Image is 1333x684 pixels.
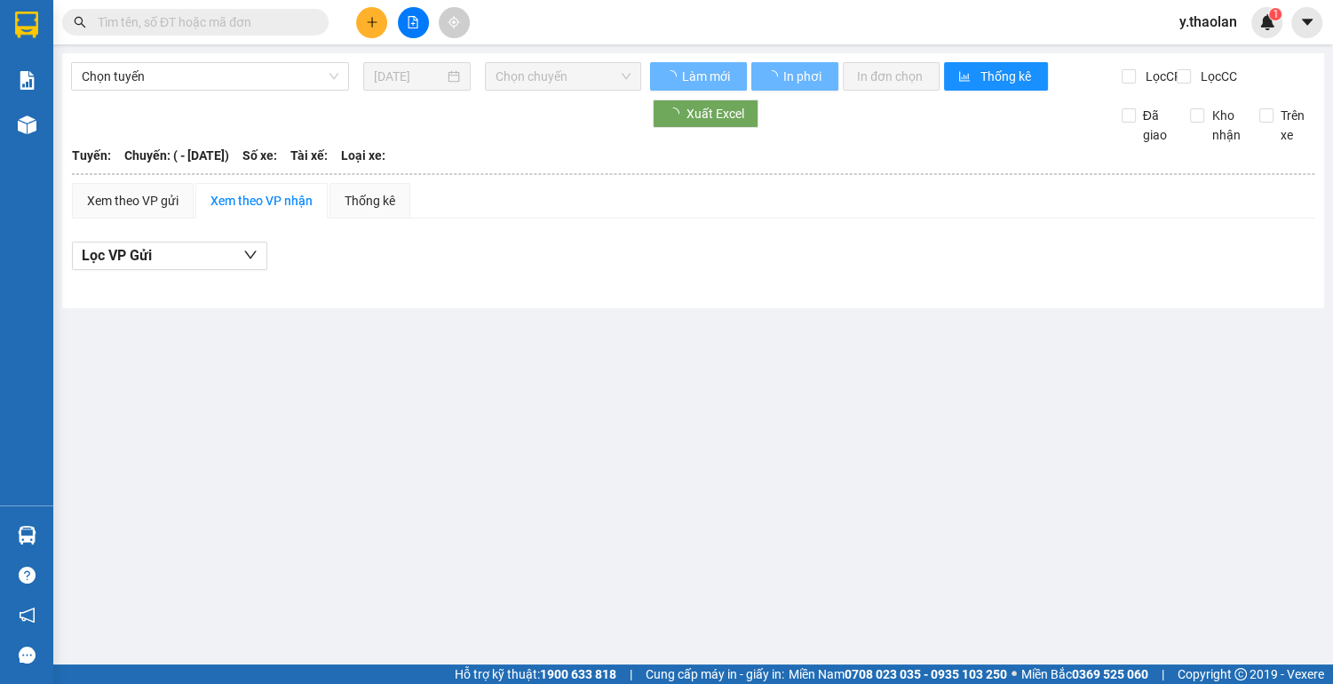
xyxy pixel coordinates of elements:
[124,146,229,165] span: Chuyến: ( - [DATE])
[1234,668,1247,680] span: copyright
[18,115,36,134] img: warehouse-icon
[72,148,111,163] b: Tuyến:
[407,16,419,28] span: file-add
[664,70,679,83] span: loading
[72,242,267,270] button: Lọc VP Gửi
[74,16,86,28] span: search
[682,67,733,86] span: Làm mới
[540,667,616,681] strong: 1900 633 818
[19,647,36,664] span: message
[98,12,307,32] input: Tìm tên, số ĐT hoặc mã đơn
[1204,106,1247,145] span: Kho nhận
[82,244,152,266] span: Lọc VP Gửi
[980,67,1034,86] span: Thống kê
[1272,8,1278,20] span: 1
[1136,106,1178,145] span: Đã giao
[439,7,470,38] button: aim
[341,146,385,165] span: Loại xe:
[455,664,616,684] span: Hỗ trợ kỹ thuật:
[1165,11,1251,33] span: y.thaolan
[1273,106,1315,145] span: Trên xe
[1072,667,1148,681] strong: 0369 525 060
[1021,664,1148,684] span: Miền Bắc
[653,99,758,128] button: Xuất Excel
[843,62,940,91] button: In đơn chọn
[356,7,387,38] button: plus
[366,16,378,28] span: plus
[1194,67,1240,86] span: Lọc CC
[82,63,338,90] span: Chọn tuyến
[650,62,747,91] button: Làm mới
[845,667,1007,681] strong: 0708 023 035 - 0935 103 250
[290,146,328,165] span: Tài xế:
[646,664,784,684] span: Cung cấp máy in - giấy in:
[448,16,460,28] span: aim
[751,62,838,91] button: In phơi
[944,62,1048,91] button: bar-chartThống kê
[630,664,632,684] span: |
[243,248,258,262] span: down
[18,71,36,90] img: solution-icon
[345,191,395,211] div: Thống kê
[210,191,313,211] div: Xem theo VP nhận
[1291,7,1322,38] button: caret-down
[1012,671,1017,678] span: ⚪️
[496,63,631,90] span: Chọn chuyến
[87,191,179,211] div: Xem theo VP gửi
[1259,14,1275,30] img: icon-new-feature
[1299,14,1315,30] span: caret-down
[398,7,429,38] button: file-add
[242,146,277,165] span: Số xe:
[19,567,36,584] span: question-circle
[783,67,824,86] span: In phơi
[1162,664,1164,684] span: |
[766,70,781,83] span: loading
[15,12,38,38] img: logo-vxr
[374,67,444,86] input: 14/09/2025
[958,70,973,84] span: bar-chart
[1139,67,1185,86] span: Lọc CR
[19,607,36,624] span: notification
[18,526,36,545] img: warehouse-icon
[789,664,1007,684] span: Miền Nam
[1269,8,1281,20] sup: 1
